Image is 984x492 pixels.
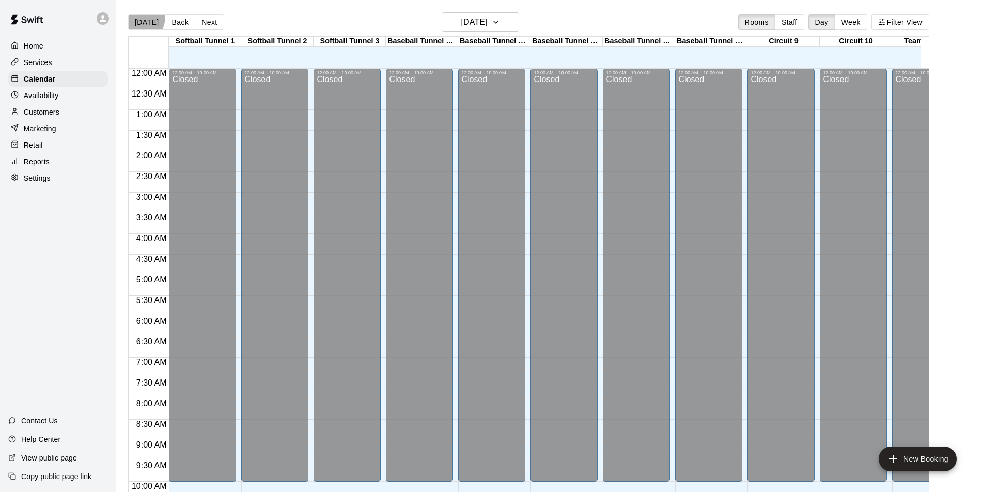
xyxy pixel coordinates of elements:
span: 5:00 AM [134,275,169,284]
div: 12:00 AM – 10:00 AM [317,70,378,75]
div: 12:00 AM – 10:00 AM [244,70,305,75]
div: 12:00 AM – 10:00 AM: Closed [747,69,815,482]
button: Rooms [738,14,775,30]
div: Baseball Tunnel 6 (Machine) [530,37,603,46]
span: 6:00 AM [134,316,169,325]
div: Baseball Tunnel 8 (Mound) [675,37,747,46]
span: 9:30 AM [134,461,169,470]
span: 6:30 AM [134,337,169,346]
h6: [DATE] [461,15,488,29]
p: Availability [24,90,59,101]
div: 12:00 AM – 10:00 AM: Closed [458,69,525,482]
div: 12:00 AM – 10:00 AM: Closed [386,69,453,482]
div: Softball Tunnel 3 [314,37,386,46]
span: 12:30 AM [129,89,169,98]
div: 12:00 AM – 10:00 AM [751,70,811,75]
button: Back [165,14,195,30]
span: 10:00 AM [129,482,169,490]
span: 7:30 AM [134,378,169,387]
a: Availability [8,88,108,103]
span: 8:30 AM [134,420,169,428]
div: Closed [317,75,378,485]
button: [DATE] [128,14,165,30]
div: 12:00 AM – 10:00 AM: Closed [892,69,959,482]
button: Filter View [871,14,929,30]
div: Closed [461,75,522,485]
p: Reports [24,156,50,167]
a: Settings [8,170,108,186]
span: 2:30 AM [134,172,169,181]
p: Contact Us [21,416,58,426]
a: Home [8,38,108,54]
div: Baseball Tunnel 4 (Machine) [386,37,458,46]
div: 12:00 AM – 10:00 AM: Closed [530,69,598,482]
div: Closed [606,75,667,485]
span: 3:00 AM [134,193,169,201]
button: Day [808,14,835,30]
div: 12:00 AM – 10:00 AM [895,70,956,75]
div: Circuit 10 [820,37,892,46]
div: 12:00 AM – 10:00 AM: Closed [241,69,308,482]
p: Retail [24,140,43,150]
div: 12:00 AM – 10:00 AM [606,70,667,75]
div: 12:00 AM – 10:00 AM: Closed [314,69,381,482]
p: Marketing [24,123,56,134]
div: 12:00 AM – 10:00 AM [678,70,739,75]
div: 12:00 AM – 10:00 AM [823,70,884,75]
div: Closed [172,75,233,485]
span: 1:00 AM [134,110,169,119]
p: Help Center [21,434,60,445]
span: 9:00 AM [134,440,169,449]
p: Customers [24,107,59,117]
p: Copy public page link [21,471,91,482]
button: Staff [775,14,804,30]
span: 7:00 AM [134,358,169,367]
span: 2:00 AM [134,151,169,160]
a: Calendar [8,71,108,87]
div: 12:00 AM – 10:00 AM [389,70,450,75]
div: Closed [534,75,595,485]
div: Customers [8,104,108,120]
div: Softball Tunnel 2 [241,37,314,46]
div: Softball Tunnel 1 [169,37,241,46]
span: 12:00 AM [129,69,169,77]
div: 12:00 AM – 10:00 AM: Closed [675,69,742,482]
span: 4:00 AM [134,234,169,243]
div: Services [8,55,108,70]
div: Closed [751,75,811,485]
span: 4:30 AM [134,255,169,263]
div: 12:00 AM – 10:00 AM: Closed [169,69,236,482]
span: 3:30 AM [134,213,169,222]
p: Services [24,57,52,68]
span: 1:30 AM [134,131,169,139]
div: Team Room 1 [892,37,964,46]
div: 12:00 AM – 10:00 AM [461,70,522,75]
p: Calendar [24,74,55,84]
a: Marketing [8,121,108,136]
div: Circuit 9 [747,37,820,46]
div: 12:00 AM – 10:00 AM [172,70,233,75]
p: View public page [21,453,77,463]
div: Closed [389,75,450,485]
div: Closed [895,75,956,485]
a: Retail [8,137,108,153]
div: Closed [678,75,739,485]
span: 8:00 AM [134,399,169,408]
div: Baseball Tunnel 7 (Mound/Machine) [603,37,675,46]
p: Settings [24,173,51,183]
div: Closed [823,75,884,485]
button: add [879,447,957,471]
div: Baseball Tunnel 5 (Machine) [458,37,530,46]
a: Reports [8,154,108,169]
button: [DATE] [442,12,519,32]
div: Closed [244,75,305,485]
div: 12:00 AM – 10:00 AM [534,70,595,75]
button: Week [835,14,867,30]
button: Next [195,14,224,30]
